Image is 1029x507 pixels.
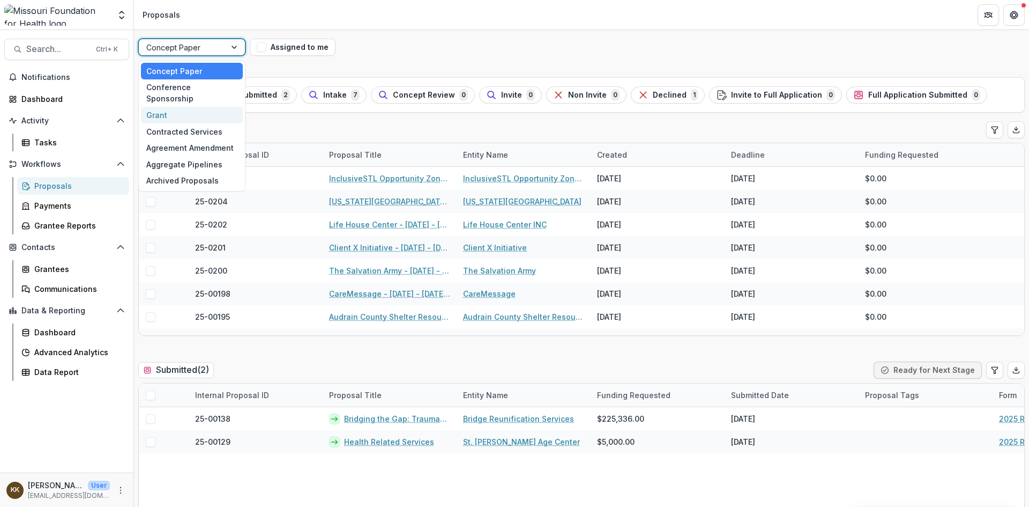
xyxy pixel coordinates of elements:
span: $0.00 [865,288,886,299]
div: Deadline [725,149,771,160]
a: Grantees [17,260,129,278]
span: $0.00 [865,242,886,253]
span: Declined [653,91,687,100]
div: Proposals [34,180,121,192]
span: 25-00198 [195,288,230,299]
a: CareMessage - [DATE] - [DATE] Request for Concept Papers [329,288,450,299]
div: Funding Requested [859,143,993,166]
div: Funding Requested [591,390,677,401]
div: Funding Requested [591,384,725,407]
span: $0.00 [865,173,886,184]
button: Invite0 [479,86,542,104]
div: [DATE] [731,334,755,346]
a: [US_STATE][GEOGRAPHIC_DATA] [463,196,581,207]
div: Entity Name [457,149,514,160]
div: Entity Name [457,384,591,407]
span: 25-00138 [195,413,230,424]
button: Open Data & Reporting [4,302,129,319]
span: $0.00 [865,219,886,230]
a: Audrain County Shelter Resource Coalition - [DATE] - [DATE] Request for Concept Papers [329,311,450,322]
button: Full Application Submitted0 [846,86,987,104]
a: InclusiveSTL Opportunity Zone Fund - [DATE] - [DATE] Request for Concept Papers [329,173,450,184]
a: Audrain County Shelter Resource Coalition [463,311,584,322]
div: Proposal Title [323,143,457,166]
div: [DATE] [597,219,621,230]
button: Assigned to me [250,39,335,56]
span: $0.00 [865,196,886,207]
div: [DATE] [597,196,621,207]
div: Internal Proposal ID [189,143,323,166]
div: [DATE] [731,196,755,207]
div: Archived Proposals [141,173,243,189]
div: Proposal Title [323,149,388,160]
div: [DATE] [597,311,621,322]
button: Ready for Next Stage [874,362,982,379]
div: Proposals [143,9,180,20]
span: Submitted [238,91,277,100]
button: Declined1 [631,86,705,104]
span: 0 [826,89,835,101]
span: 0 [972,89,980,101]
span: 25-0202 [195,219,227,230]
button: Open Activity [4,112,129,129]
div: Created [591,149,633,160]
div: [DATE] [731,311,755,322]
div: Grantees [34,263,121,275]
div: [DATE] [731,173,755,184]
button: Concept Review0 [371,86,475,104]
div: [DATE] [597,242,621,253]
div: Grant [141,107,243,123]
span: 25-00194 [195,334,231,346]
div: Advanced Analytics [34,347,121,358]
button: Open Contacts [4,239,129,256]
a: St. [PERSON_NAME] Age Center [463,436,580,447]
span: 25-00129 [195,436,230,447]
span: 25-00195 [195,311,230,322]
div: Katie Kaufmann [11,487,19,494]
span: Workflows [21,160,112,169]
a: Dashboard [4,90,129,108]
span: 2 [281,89,290,101]
p: User [88,481,110,490]
a: Client X Initiative - [DATE] - [DATE] Request for Concept Papers [329,242,450,253]
a: InclusiveSTL Opportunity Zone Fund [463,173,584,184]
a: Proposals [17,177,129,195]
span: $0.00 [865,311,886,322]
span: 25-0200 [195,265,227,276]
span: 25-0201 [195,242,226,253]
div: Deadline [725,143,859,166]
a: Life House Center INC [463,219,547,230]
div: Communications [34,283,121,295]
span: Activity [21,116,112,126]
p: [PERSON_NAME] [28,480,84,491]
h2: Submitted ( 2 ) [138,362,214,378]
div: [DATE] [731,436,755,447]
div: Created [591,143,725,166]
button: More [114,484,127,497]
button: Get Help [1003,4,1025,26]
div: Submitted Date [725,390,795,401]
span: 25-0204 [195,196,228,207]
div: [DATE] [731,288,755,299]
a: Payments [17,197,129,215]
span: Notifications [21,73,125,82]
span: 0 [526,89,535,101]
span: Contacts [21,243,112,252]
button: Open Workflows [4,156,129,173]
a: The Salvation Army - [DATE] - [DATE] Request for Concept Papers [329,265,450,276]
div: [DATE] [597,173,621,184]
div: Entity Name [457,390,514,401]
div: Proposal Title [323,390,388,401]
span: Full Application Submitted [868,91,967,100]
div: [DATE] [597,265,621,276]
button: Invite to Full Application0 [709,86,842,104]
a: Tasks [17,134,129,151]
div: Dashboard [34,327,121,338]
button: Submitted2 [217,86,297,104]
span: Search... [26,44,90,54]
span: $225,336.00 [597,413,644,424]
span: Data & Reporting [21,306,112,315]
